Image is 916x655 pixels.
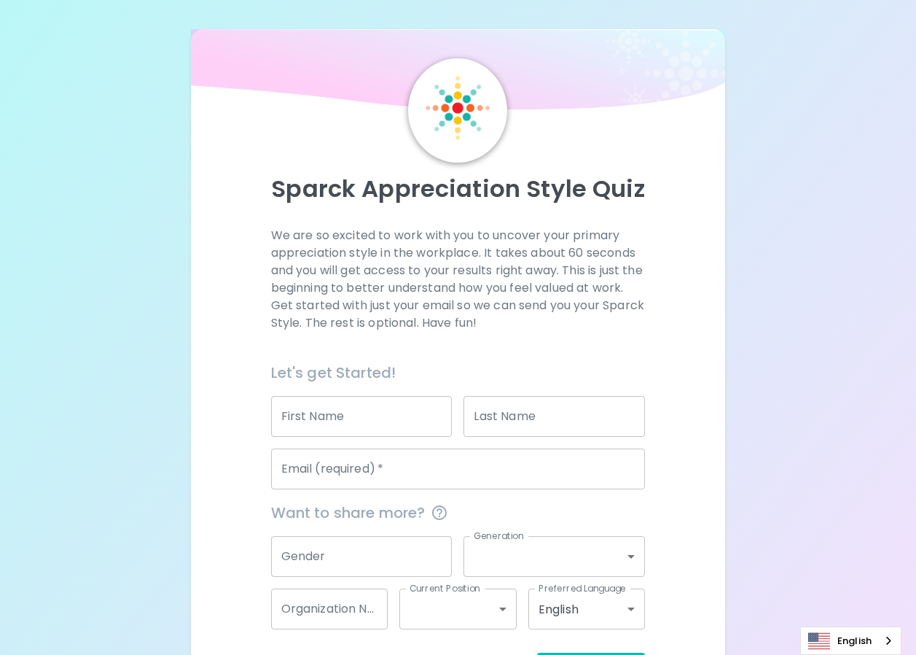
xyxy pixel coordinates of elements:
[800,627,901,655] aside: Language selected: English
[528,589,646,629] div: English
[271,361,646,384] h6: Let's get Started!
[426,76,490,140] img: Sparck Logo
[271,227,646,332] p: We are so excited to work with you to uncover your primary appreciation style in the workplace. I...
[191,29,725,117] img: wave
[474,530,524,542] label: Generation
[208,174,708,204] p: Sparck Appreciation Style Quiz
[271,501,646,524] span: Want to share more?
[801,627,901,654] a: English
[800,627,901,655] div: Language
[431,504,448,522] svg: This information is completely confidential and only used for aggregated appreciation studies at ...
[539,582,626,594] label: Preferred Language
[410,582,480,594] label: Current Position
